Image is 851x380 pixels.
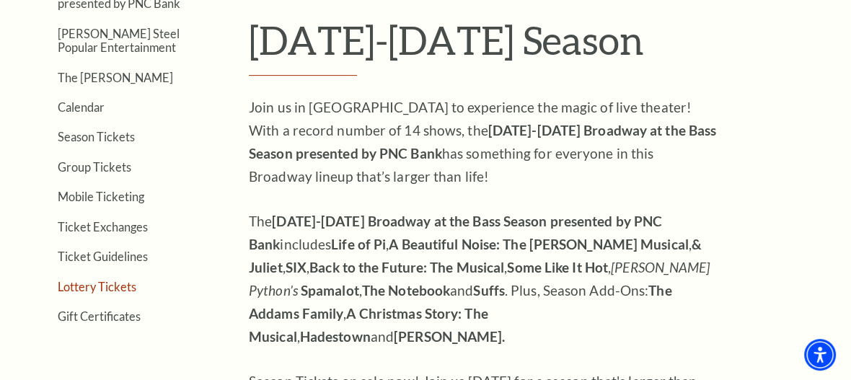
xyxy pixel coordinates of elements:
[58,27,180,54] a: [PERSON_NAME] Steel Popular Entertainment
[249,96,718,188] p: Join us in [GEOGRAPHIC_DATA] to experience the magic of live theater! With a record number of 14 ...
[249,305,488,345] strong: A Christmas Story: The Musical
[331,236,386,252] strong: Life of Pi
[249,282,671,322] strong: The Addams Family
[249,213,662,252] strong: [DATE]-[DATE] Broadway at the Bass Season presented by PNC Bank
[473,282,505,299] strong: Suffs
[249,122,716,162] strong: [DATE]-[DATE] Broadway at the Bass Season presented by PNC Bank
[249,17,837,76] h1: [DATE]-[DATE] Season
[301,282,359,299] strong: Spamalot
[58,309,141,323] a: Gift Certificates
[58,249,148,263] a: Ticket Guidelines
[58,160,131,174] a: Group Tickets
[58,220,148,234] a: Ticket Exchanges
[804,339,836,371] div: Accessibility Menu
[58,130,135,143] a: Season Tickets
[249,210,718,348] p: The includes , , , , , , , and . Plus, Season Add-Ons: , , and
[58,100,105,114] a: Calendar
[58,280,136,293] a: Lottery Tickets
[58,71,173,84] a: The [PERSON_NAME]
[249,259,710,299] em: [PERSON_NAME] Python’s
[249,236,702,275] strong: & Juliet
[394,328,505,345] strong: [PERSON_NAME].
[300,328,371,345] strong: Hadestown
[309,259,504,275] strong: Back to the Future: The Musical
[362,282,450,299] strong: The Notebook
[389,236,688,252] strong: A Beautiful Noise: The [PERSON_NAME] Musical
[286,259,307,275] strong: SIX
[507,259,608,275] strong: Some Like It Hot
[58,190,144,203] a: Mobile Ticketing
